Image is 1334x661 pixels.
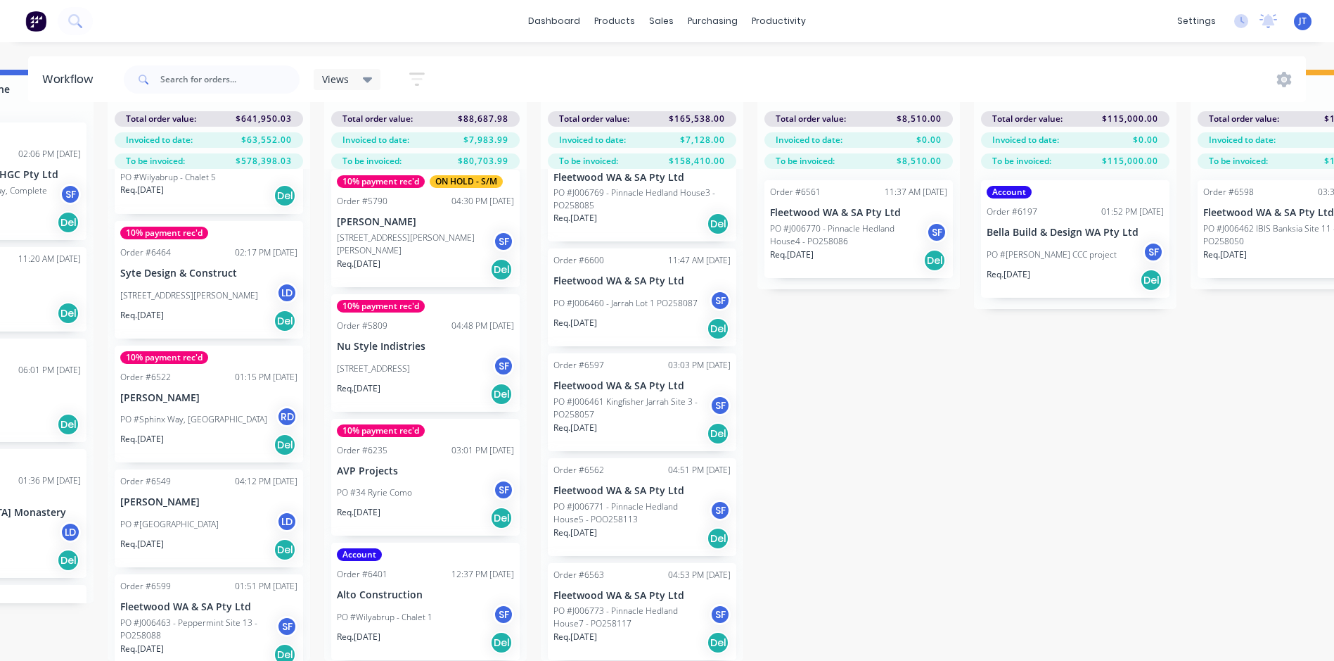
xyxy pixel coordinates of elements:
span: To be invoiced: [992,155,1051,168]
span: $115,000.00 [1102,113,1158,125]
div: Fleetwood WA & SA Pty LtdPO #J006769 - Pinnacle Hedland House3 - PO258085Req.[DATE]Del [548,145,736,241]
div: AccountOrder #619701:52 PM [DATE]Bella Build & Design WA Pty LtdPO #[PERSON_NAME] CCC projectSFRe... [981,180,1169,298]
span: Invoiced to date: [1209,134,1276,146]
p: [PERSON_NAME] [120,496,297,508]
div: Order #6600 [553,254,604,267]
div: 04:53 PM [DATE] [668,569,731,581]
div: Order #5790 [337,195,387,208]
p: Req. [DATE] [120,643,164,655]
span: $115,000.00 [1102,155,1158,168]
div: PO #Wilyabrup - Chalet 5Req.[DATE]Del [115,130,303,214]
div: SF [710,395,731,416]
p: Alto Construction [337,589,514,601]
span: Invoiced to date: [776,134,842,146]
div: RD [276,406,297,427]
p: Fleetwood WA & SA Pty Ltd [553,380,731,392]
p: PO #J006769 - Pinnacle Hedland House3 - PO258085 [553,187,731,212]
div: Order #6599 [120,580,171,593]
p: Fleetwood WA & SA Pty Ltd [553,590,731,602]
div: SF [493,355,514,377]
div: SF [710,604,731,625]
p: Req. [DATE] [337,258,380,270]
p: PO #Wilyabrup - Chalet 1 [337,611,432,624]
div: 10% payment rec'd [337,175,425,188]
div: Order #6597 [553,359,604,372]
div: Order #6563 [553,569,604,581]
span: Total order value: [776,113,846,125]
div: sales [642,11,681,32]
span: Total order value: [342,113,413,125]
div: 10% payment rec'dOrder #623503:01 PM [DATE]AVP ProjectsPO #34 Ryrie ComoSFReq.[DATE]Del [331,419,520,536]
div: SF [1143,241,1164,263]
span: $578,398.03 [236,155,292,168]
p: Req. [DATE] [337,382,380,395]
span: To be invoiced: [126,155,185,168]
div: Del [490,383,513,405]
div: 11:20 AM [DATE] [18,253,81,265]
div: Order #6235 [337,444,387,457]
span: Total order value: [1209,113,1279,125]
p: Req. [DATE] [120,538,164,550]
img: Factory [25,11,46,32]
p: Req. [DATE] [120,184,164,196]
p: Req. [DATE] [120,309,164,322]
p: PO #[GEOGRAPHIC_DATA] [120,518,219,531]
div: 10% payment rec'd [120,351,208,364]
div: Del [274,434,296,456]
span: $7,983.99 [463,134,508,146]
p: Req. [DATE] [770,248,814,261]
p: Req. [DATE] [553,317,597,329]
p: Req. [DATE] [337,631,380,643]
div: Del [1140,269,1162,291]
div: Del [923,249,946,272]
div: Order #656204:51 PM [DATE]Fleetwood WA & SA Pty LtdPO #J006771 - Pinnacle Hedland House5 - POO258... [548,458,736,556]
div: Del [490,631,513,654]
p: Bella Build & Design WA Pty Ltd [987,227,1164,239]
p: [STREET_ADDRESS][PERSON_NAME][PERSON_NAME] [337,232,493,257]
div: 03:01 PM [DATE] [451,444,514,457]
span: To be invoiced: [1209,155,1268,168]
p: [STREET_ADDRESS][PERSON_NAME] [120,289,258,302]
div: purchasing [681,11,745,32]
div: settings [1170,11,1223,32]
p: Req. [DATE] [1203,248,1247,261]
p: Req. [DATE] [553,422,597,434]
div: SF [493,479,514,501]
div: 02:17 PM [DATE] [235,246,297,259]
p: Req. [DATE] [337,506,380,519]
div: 11:47 AM [DATE] [668,254,731,267]
div: Del [707,631,729,654]
div: Order #6464 [120,246,171,259]
div: 04:51 PM [DATE] [668,464,731,477]
span: JT [1299,15,1307,27]
div: 10% payment rec'dOrder #652201:15 PM [DATE][PERSON_NAME]PO #Sphinx Way, [GEOGRAPHIC_DATA]RDReq.[D... [115,346,303,463]
span: $165,538.00 [669,113,725,125]
div: Del [707,422,729,445]
p: PO #J006773 - Pinnacle Hedland House7 - PO258117 [553,605,710,630]
div: Account [987,186,1032,199]
p: Syte Design & Construct [120,267,297,279]
span: $63,552.00 [241,134,292,146]
div: Del [57,413,79,436]
p: PO #Sphinx Way, [GEOGRAPHIC_DATA] [120,413,267,426]
div: Order #6598 [1203,186,1254,199]
div: productivity [745,11,813,32]
p: Req. [DATE] [553,631,597,643]
div: Order #654904:12 PM [DATE][PERSON_NAME]PO #[GEOGRAPHIC_DATA]LDReq.[DATE]Del [115,470,303,567]
div: Del [490,258,513,281]
div: 06:01 PM [DATE] [18,364,81,377]
div: LD [60,522,81,543]
span: Invoiced to date: [126,134,193,146]
div: ON HOLD - S/M [430,175,503,188]
p: Fleetwood WA & SA Pty Ltd [553,172,731,184]
div: SF [493,231,514,252]
span: $7,128.00 [680,134,725,146]
div: Del [707,317,729,340]
div: Order #656111:37 AM [DATE]Fleetwood WA & SA Pty LtdPO #J006770 - Pinnacle Hedland House4 - PO2580... [764,180,953,278]
p: Fleetwood WA & SA Pty Ltd [770,207,947,219]
div: Del [274,539,296,561]
div: 04:30 PM [DATE] [451,195,514,208]
p: PO #Wilyabrup - Chalet 5 [120,171,216,184]
div: Del [707,527,729,550]
div: 04:48 PM [DATE] [451,320,514,332]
